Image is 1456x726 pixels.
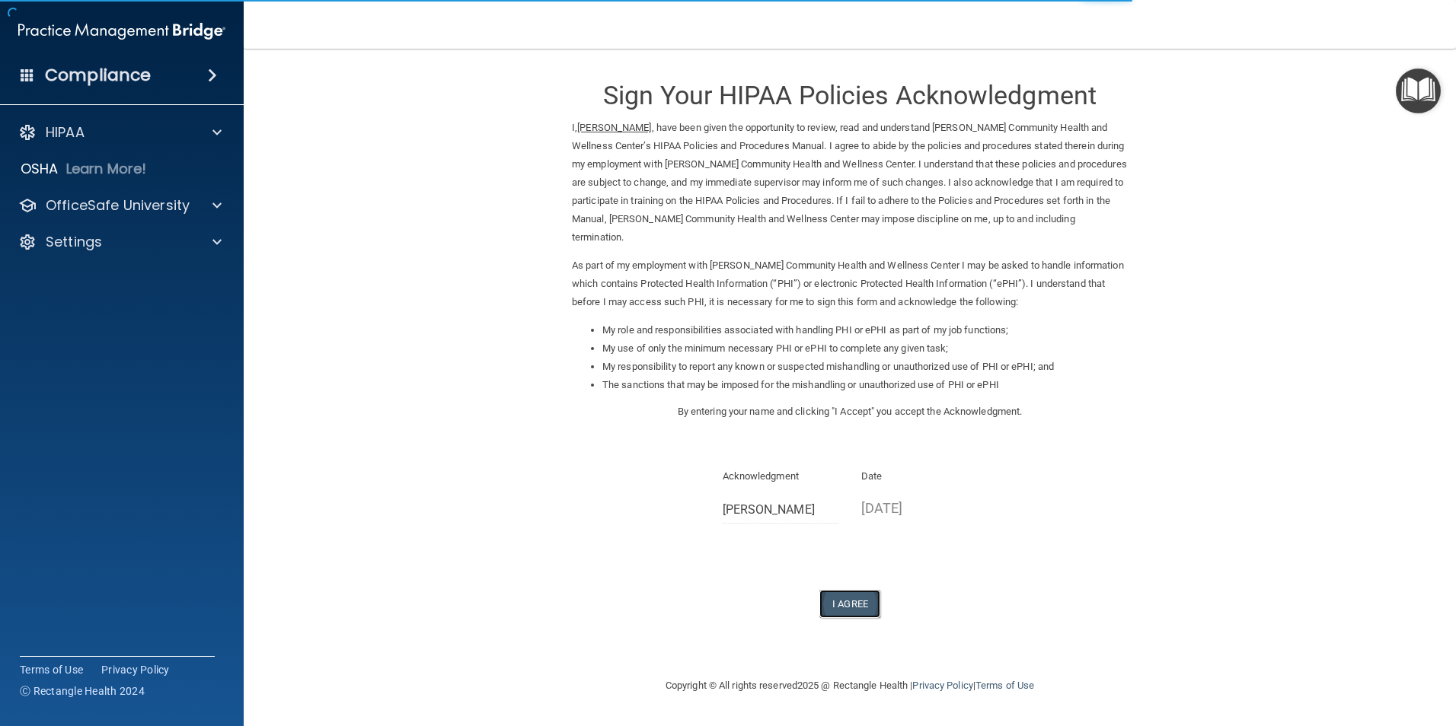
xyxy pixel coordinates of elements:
[577,122,651,133] ins: [PERSON_NAME]
[46,123,85,142] p: HIPAA
[602,376,1128,394] li: The sanctions that may be imposed for the mishandling or unauthorized use of PHI or ePHI
[723,467,839,486] p: Acknowledgment
[20,662,83,677] a: Terms of Use
[20,683,145,699] span: Ⓒ Rectangle Health 2024
[572,81,1128,110] h3: Sign Your HIPAA Policies Acknowledgment
[18,196,222,215] a: OfficeSafe University
[975,680,1034,691] a: Terms of Use
[46,196,190,215] p: OfficeSafe University
[723,495,839,524] input: Full Name
[45,65,151,86] h4: Compliance
[602,321,1128,339] li: My role and responsibilities associated with handling PHI or ePHI as part of my job functions;
[18,233,222,251] a: Settings
[572,256,1128,311] p: As part of my employment with [PERSON_NAME] Community Health and Wellness Center I may be asked t...
[602,339,1128,358] li: My use of only the minimum necessary PHI or ePHI to complete any given task;
[101,662,170,677] a: Privacy Policy
[46,233,102,251] p: Settings
[819,590,880,618] button: I Agree
[602,358,1128,376] li: My responsibility to report any known or suspected mishandling or unauthorized use of PHI or ePHI...
[572,661,1128,710] div: Copyright © All rights reserved 2025 @ Rectangle Health | |
[18,123,222,142] a: HIPAA
[66,160,147,178] p: Learn More!
[861,467,978,486] p: Date
[861,495,978,521] p: [DATE]
[572,119,1128,247] p: I, , have been given the opportunity to review, read and understand [PERSON_NAME] Community Healt...
[572,403,1128,421] p: By entering your name and clicking "I Accept" you accept the Acknowledgment.
[912,680,972,691] a: Privacy Policy
[21,160,59,178] p: OSHA
[18,16,225,46] img: PMB logo
[1396,68,1441,113] button: Open Resource Center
